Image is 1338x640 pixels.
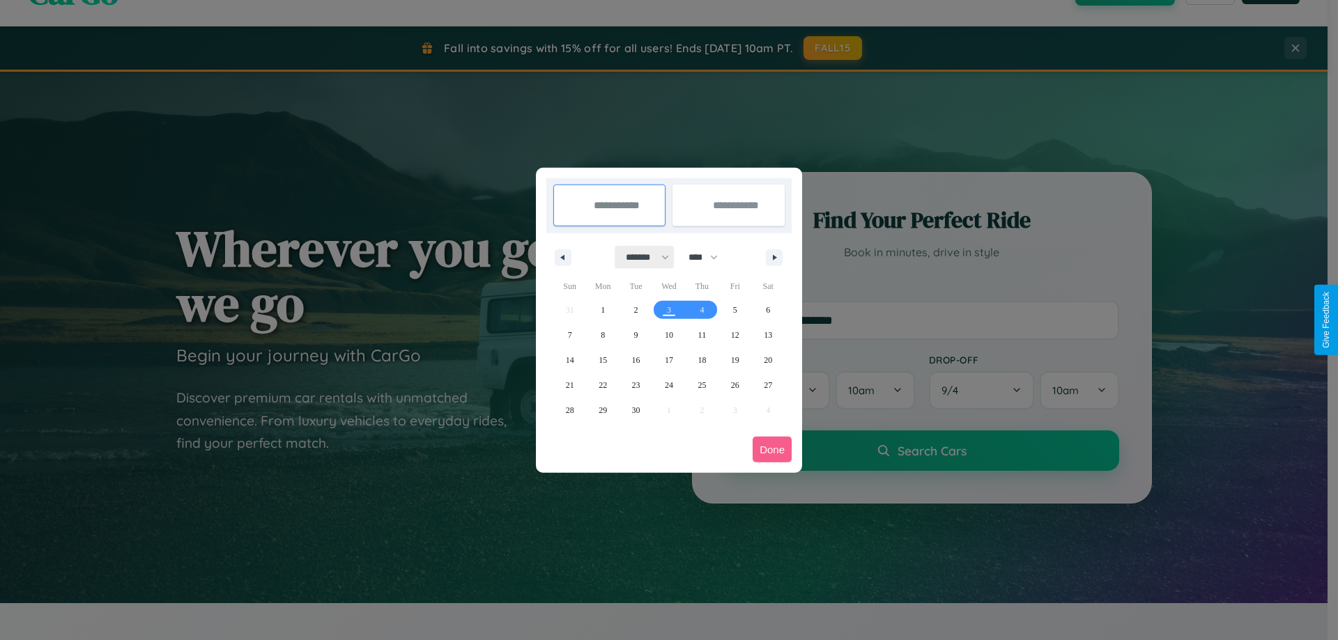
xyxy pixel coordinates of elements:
button: 29 [586,398,619,423]
span: Tue [620,275,652,297]
span: Mon [586,275,619,297]
span: 7 [568,322,572,348]
span: 17 [665,348,673,373]
button: 12 [718,322,751,348]
span: 22 [599,373,607,398]
span: Thu [686,275,718,297]
span: 3 [667,297,671,322]
button: 6 [752,297,785,322]
span: 10 [665,322,673,348]
button: 23 [620,373,652,398]
span: 18 [698,348,706,373]
button: 3 [652,297,685,322]
button: Done [753,437,792,462]
span: 6 [766,297,770,322]
span: 5 [733,297,737,322]
button: 19 [718,348,751,373]
button: 30 [620,398,652,423]
button: 13 [752,322,785,348]
button: 17 [652,348,685,373]
button: 15 [586,348,619,373]
button: 10 [652,322,685,348]
span: 12 [731,322,739,348]
span: 9 [634,322,638,348]
span: 15 [599,348,607,373]
span: 28 [566,398,574,423]
button: 26 [718,373,751,398]
span: 25 [698,373,706,398]
button: 25 [686,373,718,398]
span: 14 [566,348,574,373]
span: 19 [731,348,739,373]
span: 16 [632,348,640,373]
span: 24 [665,373,673,398]
span: 29 [599,398,607,423]
span: 13 [764,322,772,348]
button: 24 [652,373,685,398]
button: 16 [620,348,652,373]
button: 21 [553,373,586,398]
span: 30 [632,398,640,423]
span: 2 [634,297,638,322]
button: 11 [686,322,718,348]
span: Wed [652,275,685,297]
span: 1 [601,297,605,322]
button: 2 [620,297,652,322]
span: 11 [698,322,707,348]
button: 7 [553,322,586,348]
button: 5 [718,297,751,322]
button: 14 [553,348,586,373]
div: Give Feedback [1321,292,1331,348]
span: Sat [752,275,785,297]
button: 18 [686,348,718,373]
button: 27 [752,373,785,398]
span: 8 [601,322,605,348]
span: 27 [764,373,772,398]
span: 21 [566,373,574,398]
button: 8 [586,322,619,348]
span: Sun [553,275,586,297]
button: 4 [686,297,718,322]
span: 23 [632,373,640,398]
span: 26 [731,373,739,398]
button: 20 [752,348,785,373]
button: 22 [586,373,619,398]
button: 9 [620,322,652,348]
span: Fri [718,275,751,297]
span: 20 [764,348,772,373]
button: 1 [586,297,619,322]
button: 28 [553,398,586,423]
span: 4 [700,297,704,322]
